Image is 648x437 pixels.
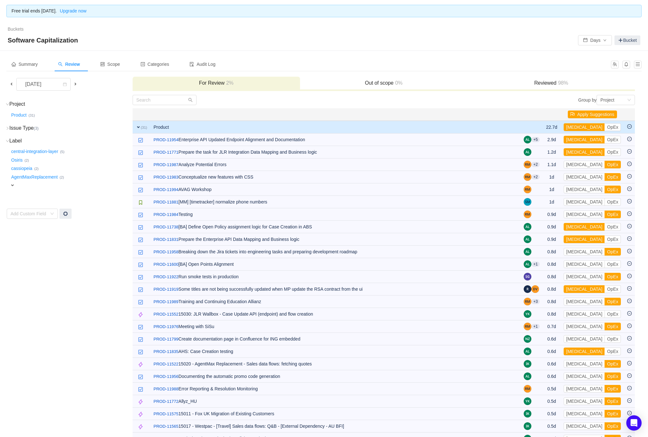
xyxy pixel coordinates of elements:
[531,299,540,304] aui-badge: +3
[605,248,621,256] button: OpEx
[605,235,621,243] button: OpEx
[524,360,531,368] img: IK
[34,126,38,131] small: (3)
[154,398,179,405] a: PROD-11772
[564,186,605,193] button: [MEDICAL_DATA]
[543,383,560,395] td: 0.5d
[60,175,64,179] small: (2)
[150,358,521,370] td: 15020 - AgentMax Replacement - Sales data flows: fetching quotes
[138,287,143,292] img: 10318
[543,158,560,171] td: 1.1d
[150,258,521,271] td: [BA] Open Points Alignment
[8,27,24,32] a: Buckets
[10,183,15,188] span: expand
[524,198,531,206] img: SM
[627,386,632,390] i: icon: minus-circle
[605,186,621,193] button: OpEx
[524,285,531,293] img: R
[611,61,619,68] button: icon: team
[605,260,621,268] button: OpEx
[524,273,531,280] img: SG
[154,174,179,180] a: PROD-11983
[34,167,39,171] small: (2)
[564,310,605,318] button: [MEDICAL_DATA]
[564,385,605,393] button: [MEDICAL_DATA]
[543,171,560,183] td: 1d
[136,80,297,86] h3: For Review
[138,312,143,317] img: 10307
[564,223,605,231] button: [MEDICAL_DATA]
[543,183,560,196] td: 1d
[138,424,143,429] img: 10307
[524,397,531,405] img: YK
[133,95,197,105] input: Search
[524,186,531,193] img: RM
[150,395,521,408] td: Allyz_HU
[627,261,632,266] i: icon: minus-circle
[138,200,143,205] img: 10315
[138,387,143,392] img: 10318
[138,175,143,180] img: 10318
[627,162,632,166] i: icon: minus-circle
[605,397,621,405] button: OpEx
[543,345,560,358] td: 0.6d
[154,224,179,230] a: PROD-11738
[564,148,605,156] button: [MEDICAL_DATA]
[20,78,48,90] div: [DATE]
[150,146,521,158] td: Prepare the task for JLR Integration Data Mapping and Business logic
[524,310,531,318] img: YK
[578,35,612,45] button: icon: calendarDaysicon: down
[627,324,632,328] i: icon: minus-circle
[524,323,531,330] img: RM
[627,174,632,179] i: icon: minus-circle
[138,412,143,417] img: 10307
[138,262,143,267] img: 10318
[150,246,521,258] td: Breaking down the Jira tickets into engineering tasks and preparing development roadmap
[605,298,621,305] button: OpEx
[543,295,560,308] td: 0.8d
[564,360,605,368] button: [MEDICAL_DATA]
[154,386,179,392] a: PROD-11988
[605,348,621,355] button: OpEx
[10,138,132,144] h3: Label
[531,162,540,167] aui-badge: +2
[627,349,632,353] i: icon: minus-circle
[524,211,531,218] img: RM
[154,199,179,205] a: PROD-11881
[154,274,179,280] a: PROD-11922
[543,308,560,320] td: 0.8d
[564,285,605,293] button: [MEDICAL_DATA]
[154,211,179,218] a: PROD-11984
[524,348,531,355] img: AL
[627,211,632,216] i: icon: minus-circle
[543,134,560,146] td: 2.9d
[627,137,632,141] i: icon: minus-circle
[60,150,65,154] small: (5)
[564,211,605,218] button: [MEDICAL_DATA]
[543,208,560,221] td: 0.9d
[524,148,531,156] img: AL
[543,395,560,408] td: 0.5d
[524,235,531,243] img: AL
[627,286,632,291] i: icon: minus-circle
[303,80,464,86] h3: Out of scope
[138,300,143,305] img: 10318
[6,139,9,143] i: icon: down
[154,311,179,318] a: PROD-11552
[627,98,631,103] i: icon: down
[605,310,621,318] button: OpEx
[524,372,531,380] img: AL
[154,324,179,330] a: PROD-11976
[138,225,143,230] img: 10318
[138,212,143,218] img: 10318
[154,137,179,143] a: PROD-11954
[154,373,179,380] a: PROD-11956
[150,320,521,333] td: Meeting with SiSu
[556,80,568,86] span: 98%
[150,308,521,320] td: 15030: JLR Wallbox - Case Update API (endpoint) and flow creation
[150,233,521,246] td: Prepare the Enterprise API Data Mapping and Business logic
[627,249,632,253] i: icon: minus-circle
[12,8,87,13] span: Free trial ends [DATE].
[568,111,617,118] button: icon: flagApply Suggestions
[605,422,621,430] button: OpEx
